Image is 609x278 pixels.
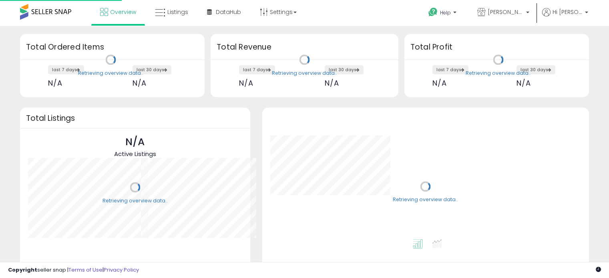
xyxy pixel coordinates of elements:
span: Listings [167,8,188,16]
span: Overview [110,8,136,16]
div: seller snap | | [8,266,139,274]
i: Get Help [428,7,438,17]
div: Retrieving overview data.. [272,70,337,77]
div: Retrieving overview data.. [393,196,458,204]
div: Retrieving overview data.. [466,70,531,77]
span: Help [440,9,451,16]
a: Hi [PERSON_NAME] [542,8,588,26]
div: Retrieving overview data.. [78,70,143,77]
a: Help [422,1,464,26]
span: DataHub [216,8,241,16]
span: [PERSON_NAME] [488,8,524,16]
span: Hi [PERSON_NAME] [553,8,583,16]
div: Retrieving overview data.. [103,197,168,204]
strong: Copyright [8,266,37,274]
